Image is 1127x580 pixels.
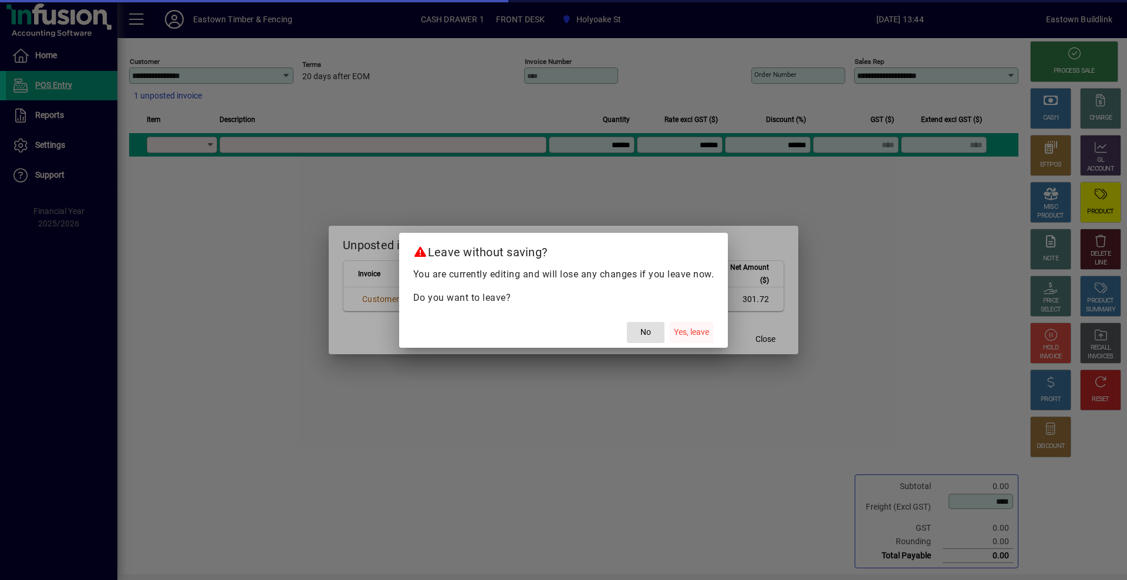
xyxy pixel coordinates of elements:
[413,291,714,305] p: Do you want to leave?
[399,233,728,267] h2: Leave without saving?
[413,267,714,281] p: You are currently editing and will lose any changes if you leave now.
[627,322,664,343] button: No
[674,326,709,338] span: Yes, leave
[669,322,714,343] button: Yes, leave
[640,326,651,338] span: No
